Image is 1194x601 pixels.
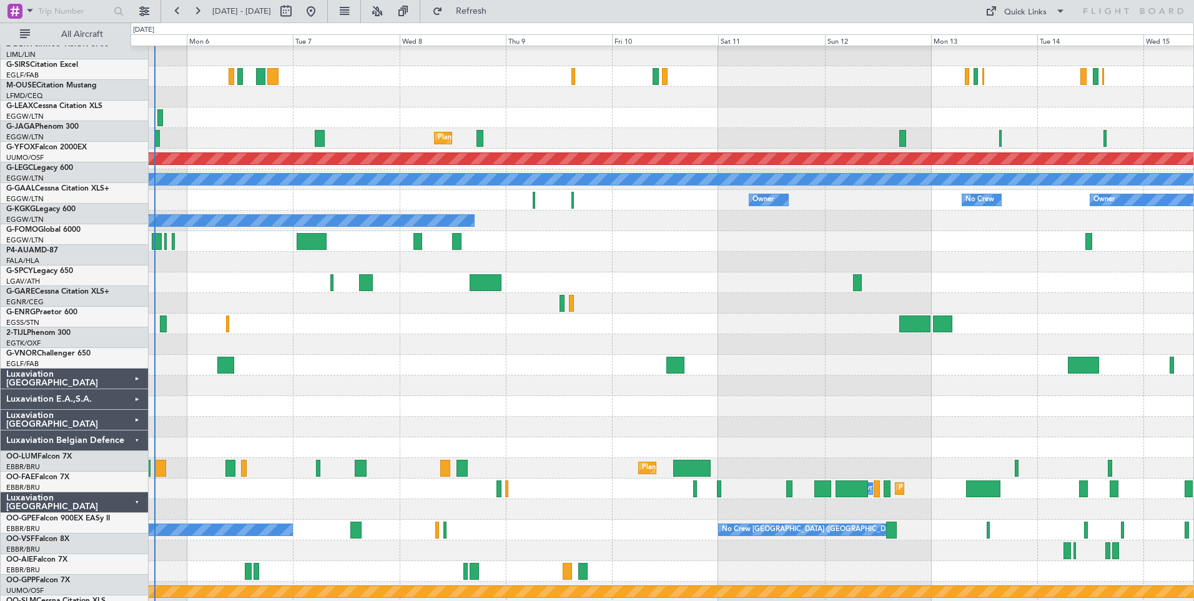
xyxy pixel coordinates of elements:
span: P4-AUA [6,247,34,254]
span: [DATE] - [DATE] [212,6,271,17]
a: EGGW/LTN [6,132,44,142]
div: Owner [752,191,774,209]
a: G-VNORChallenger 650 [6,350,91,357]
div: Sun 12 [825,34,931,46]
div: Tue 14 [1037,34,1143,46]
span: OO-FAE [6,474,35,481]
a: EBBR/BRU [6,462,40,472]
span: G-FOMO [6,226,38,234]
a: UUMO/OSF [6,586,44,595]
span: G-ENRG [6,309,36,316]
button: Refresh [427,1,501,21]
span: G-JAGA [6,123,35,131]
span: G-VNOR [6,350,37,357]
span: G-LEAX [6,102,33,110]
span: G-KGKG [6,206,36,213]
a: EGLF/FAB [6,359,39,369]
span: M-OUSE [6,82,36,89]
a: G-SIRSCitation Excel [6,61,78,69]
a: EGTK/OXF [6,339,41,348]
span: G-GAAL [6,185,35,192]
a: EGNR/CEG [6,297,44,307]
span: OO-VSF [6,535,35,543]
input: Trip Number [38,2,110,21]
a: OO-AIEFalcon 7X [6,556,67,564]
span: G-YFOX [6,144,35,151]
a: EGGW/LTN [6,215,44,224]
a: G-SPCYLegacy 650 [6,267,73,275]
div: Owner [1093,191,1115,209]
span: OO-GPP [6,577,36,584]
a: UUMO/OSF [6,153,44,162]
a: EBBR/BRU [6,524,40,534]
button: All Aircraft [14,24,136,44]
div: Planned Maint [GEOGRAPHIC_DATA] ([GEOGRAPHIC_DATA]) [438,129,634,147]
a: EGGW/LTN [6,174,44,183]
div: Thu 9 [506,34,612,46]
a: FALA/HLA [6,256,39,266]
a: M-OUSECitation Mustang [6,82,97,89]
div: No Crew [965,191,994,209]
a: OO-FAEFalcon 7X [6,474,69,481]
div: No Crew [GEOGRAPHIC_DATA] ([GEOGRAPHIC_DATA] National) [722,520,931,539]
div: Sun 5 [81,34,187,46]
a: 2-TIJLPhenom 300 [6,329,71,337]
a: G-GARECessna Citation XLS+ [6,288,109,296]
div: Sat 11 [718,34,824,46]
a: EGGW/LTN [6,236,44,245]
span: G-SPCY [6,267,33,275]
span: 2-TIJL [6,329,27,337]
a: G-KGKGLegacy 600 [6,206,76,213]
a: EBBR/BRU [6,565,40,575]
div: Planned Maint [GEOGRAPHIC_DATA] ([GEOGRAPHIC_DATA] National) [642,459,868,477]
a: G-JAGAPhenom 300 [6,123,79,131]
a: EGLF/FAB [6,71,39,80]
a: LGAV/ATH [6,277,40,286]
div: Wed 8 [400,34,506,46]
a: G-ENRGPraetor 600 [6,309,77,316]
a: P4-AUAMD-87 [6,247,58,254]
div: Mon 13 [931,34,1037,46]
button: Quick Links [979,1,1072,21]
span: G-LEGC [6,164,33,172]
span: All Aircraft [32,30,132,39]
span: G-GARE [6,288,35,296]
span: OO-GPE [6,515,36,522]
a: EGGW/LTN [6,112,44,121]
div: Mon 6 [187,34,293,46]
a: G-GAALCessna Citation XLS+ [6,185,109,192]
span: OO-LUM [6,453,37,460]
a: EGSS/STN [6,318,39,327]
a: G-YFOXFalcon 2000EX [6,144,87,151]
span: OO-AIE [6,556,33,564]
div: Planned Maint Melsbroek Air Base [899,479,1008,498]
div: Quick Links [1004,6,1047,19]
div: Fri 10 [612,34,718,46]
a: EBBR/BRU [6,545,40,554]
a: LIML/LIN [6,50,36,59]
div: Tue 7 [293,34,399,46]
a: G-FOMOGlobal 6000 [6,226,81,234]
a: EBBR/BRU [6,483,40,492]
a: OO-GPEFalcon 900EX EASy II [6,515,110,522]
a: EGGW/LTN [6,194,44,204]
span: Refresh [445,7,498,16]
a: OO-GPPFalcon 7X [6,577,70,584]
a: G-LEAXCessna Citation XLS [6,102,102,110]
a: G-LEGCLegacy 600 [6,164,73,172]
span: G-SIRS [6,61,30,69]
a: OO-LUMFalcon 7X [6,453,72,460]
div: [DATE] [133,25,154,36]
a: OO-VSFFalcon 8X [6,535,69,543]
a: LFMD/CEQ [6,91,42,101]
